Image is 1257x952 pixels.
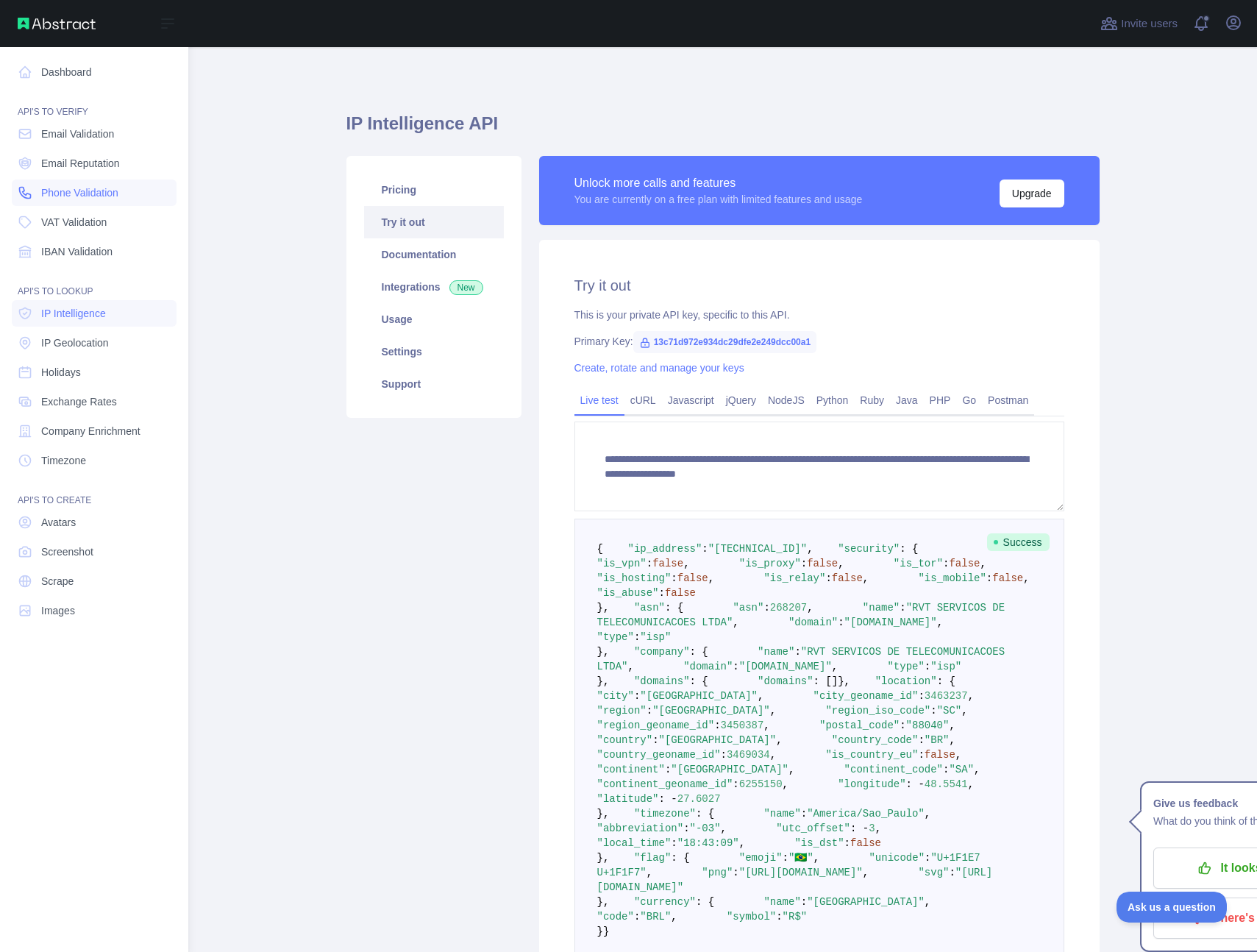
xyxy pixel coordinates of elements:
span: 27.6027 [677,793,721,805]
span: , [733,617,738,628]
span: : [900,720,905,731]
span: "city_geoname_id" [813,690,919,702]
span: 3 [869,823,875,834]
span: "is_country_eu" [825,749,918,761]
span: , [925,808,930,820]
div: API'S TO CREATE [12,477,177,506]
span: "SA" [949,764,974,775]
span: , [628,661,634,672]
span: "abbreviation" [597,823,684,834]
span: IP Intelligence [41,306,106,321]
span: , [925,896,930,908]
span: false [677,572,708,584]
span: , [832,661,838,672]
span: false [807,558,838,569]
span: "asn" [733,602,763,614]
a: Company Enrichment [12,418,177,444]
span: : [918,749,924,761]
a: Email Reputation [12,150,177,177]
div: Primary Key: [574,334,1064,349]
a: IP Intelligence [12,300,177,327]
span: Success [987,533,1050,551]
h1: IP Intelligence API [346,112,1100,147]
span: : [665,764,671,775]
span: "latitude" [597,793,659,805]
a: Try it out [364,206,504,238]
span: , [863,867,869,878]
button: Invite users [1097,12,1181,35]
span: : [825,572,831,584]
a: Scrape [12,568,177,594]
span: Images [41,603,75,618]
span: "BRL" [640,911,671,923]
span: Email Reputation [41,156,120,171]
span: : { [900,543,918,555]
span: Company Enrichment [41,424,140,438]
span: : [634,631,640,643]
span: "domains" [634,675,690,687]
span: : [652,734,658,746]
span: Exchange Rates [41,394,117,409]
a: NodeJS [762,388,811,412]
span: "code" [597,911,634,923]
span: : [733,867,738,878]
iframe: Toggle Customer Support [1117,892,1228,923]
a: Go [956,388,982,412]
span: : [943,558,949,569]
span: 13c71d972e934dc29dfe2e249dcc00a1 [633,331,817,353]
span: "city" [597,690,634,702]
a: Timezone [12,447,177,474]
span: Screenshot [41,544,93,559]
span: : { [696,896,714,908]
span: "longitude" [838,778,905,790]
span: "region" [597,705,647,717]
span: : { [690,646,708,658]
span: : - [906,778,925,790]
span: IP Geolocation [41,335,109,350]
a: IBAN Validation [12,238,177,265]
div: API'S TO VERIFY [12,88,177,118]
span: "[DOMAIN_NAME]" [739,661,832,672]
span: "location" [875,675,937,687]
span: : [634,911,640,923]
span: 6255150 [739,778,783,790]
span: "ip_address" [628,543,702,555]
span: "type" [597,631,634,643]
span: "is_tor" [894,558,943,569]
span: : [794,646,800,658]
a: PHP [924,388,957,412]
span: : { [696,808,714,820]
span: "country_geoname_id" [597,749,721,761]
span: : [721,749,727,761]
span: , [807,543,813,555]
span: "88040" [906,720,950,731]
span: "[GEOGRAPHIC_DATA]" [807,896,925,908]
span: "[GEOGRAPHIC_DATA]" [659,734,777,746]
a: Python [811,388,855,412]
a: Screenshot [12,539,177,565]
span: "domains" [758,675,813,687]
span: : [647,558,652,569]
span: false [832,572,863,584]
span: "timezone" [634,808,696,820]
span: "name" [863,602,900,614]
span: , [875,823,881,834]
div: You are currently on a free plan with limited features and usage [574,192,863,207]
span: , [968,778,974,790]
span: }, [597,675,610,687]
span: , [758,690,763,702]
span: , [776,734,782,746]
span: "is_vpn" [597,558,647,569]
span: : [] [813,675,838,687]
a: Avatars [12,509,177,536]
button: Upgrade [1000,180,1064,207]
span: "🇧🇷" [788,852,813,864]
span: "region_iso_code" [825,705,930,717]
span: false [652,558,683,569]
span: }, [597,646,610,658]
span: Phone Validation [41,185,118,200]
a: Ruby [854,388,890,412]
span: : [918,734,924,746]
span: "continent_geoname_id" [597,778,733,790]
a: Settings [364,335,504,368]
